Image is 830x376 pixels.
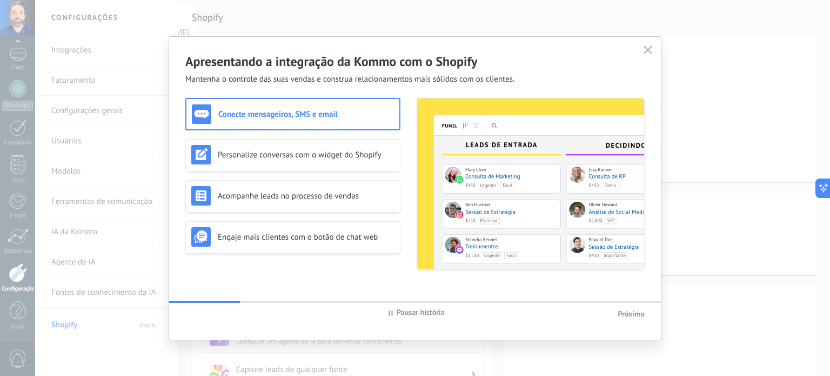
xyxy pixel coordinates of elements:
[218,150,394,160] h3: Personalize conversas com o widget do Shopify
[385,307,445,319] button: Pausar história
[397,307,445,319] span: Pausar história
[185,74,514,85] span: Mantenha o controle das suas vendas e construa relacionamentos mais sólidos com os clientes.
[618,309,645,319] span: Próximo
[45,63,53,71] img: tab_domain_overview_orange.svg
[17,17,26,26] img: logo_orange.svg
[618,308,645,319] button: Próximo
[114,63,123,71] img: tab_keywords_by_traffic_grey.svg
[218,191,394,201] h3: Acompanhe leads no processo de vendas
[218,109,394,120] h3: Conecte mensageiros, SMS e email
[185,53,645,70] h2: Apresentando a integração da Kommo com o Shopify
[30,17,53,26] div: v 4.0.25
[57,64,83,71] div: Domínio
[126,64,173,71] div: Palavras-chave
[28,28,155,37] div: [PERSON_NAME]: [DOMAIN_NAME]
[17,28,26,37] img: website_grey.svg
[218,232,394,242] h3: Engaje mais clientes com o botão de chat web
